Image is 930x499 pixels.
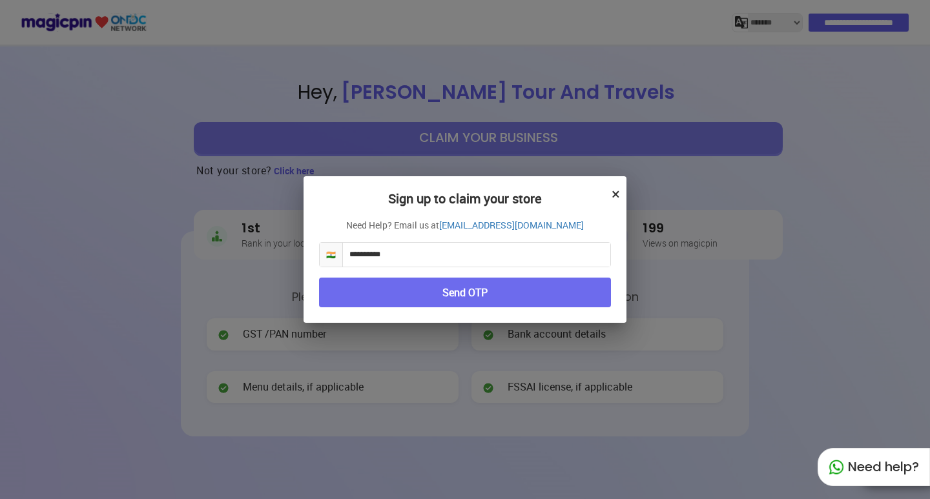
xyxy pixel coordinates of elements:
[439,219,584,232] a: [EMAIL_ADDRESS][DOMAIN_NAME]
[612,183,620,205] button: ×
[319,278,611,308] button: Send OTP
[829,460,844,475] img: whatapp_green.7240e66a.svg
[320,243,343,267] span: 🇮🇳
[319,219,611,232] p: Need Help? Email us at
[319,192,611,219] h2: Sign up to claim your store
[818,448,930,486] div: Need help?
